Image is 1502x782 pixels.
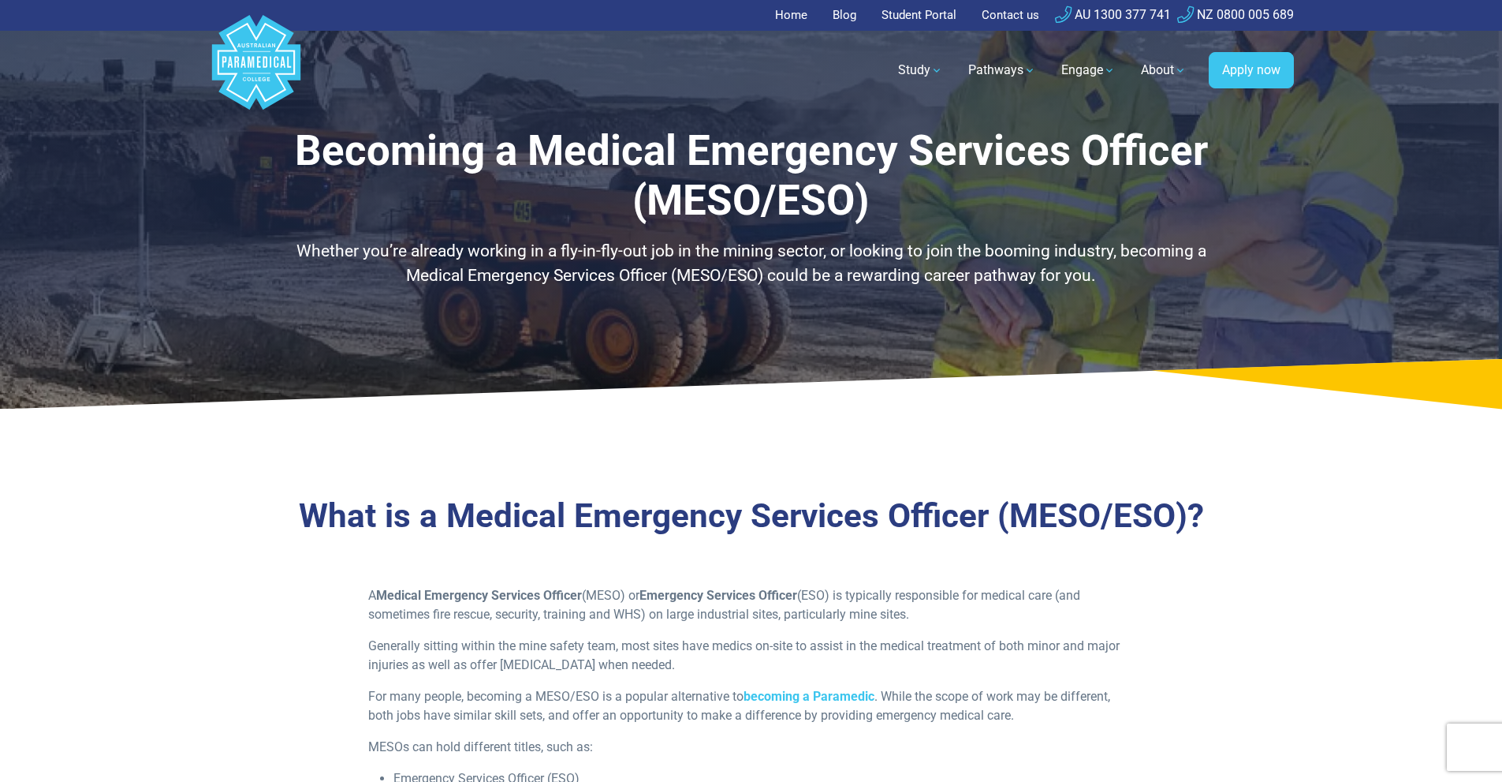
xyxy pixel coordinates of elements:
h3: What is a Medical Emergency Services Officer (MESO/ESO)? [290,496,1213,537]
a: About [1131,48,1196,92]
strong: Medical Emergency Services Officer [376,588,582,603]
p: Generally sitting within the mine safety team, most sites have medics on-site to assist in the me... [368,637,1134,675]
strong: Emergency Services Officer [639,588,797,603]
p: For many people, becoming a MESO/ESO is a popular alternative to . While the scope of work may be... [368,687,1134,725]
p: Whether you’re already working in a fly-in-fly-out job in the mining sector, or looking to join t... [290,239,1213,289]
a: Engage [1052,48,1125,92]
p: MESOs can hold different titles, such as: [368,738,1134,757]
a: becoming a Paramedic [744,689,874,704]
h1: Becoming a Medical Emergency Services Officer (MESO/ESO) [290,126,1213,226]
a: NZ 0800 005 689 [1177,7,1294,22]
a: Study [889,48,952,92]
a: Apply now [1209,52,1294,88]
a: Australian Paramedical College [209,31,304,110]
a: AU 1300 377 741 [1055,7,1171,22]
a: Pathways [959,48,1045,92]
p: A (MESO) or (ESO) is typically responsible for medical care (and sometimes fire rescue, security,... [368,586,1134,624]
